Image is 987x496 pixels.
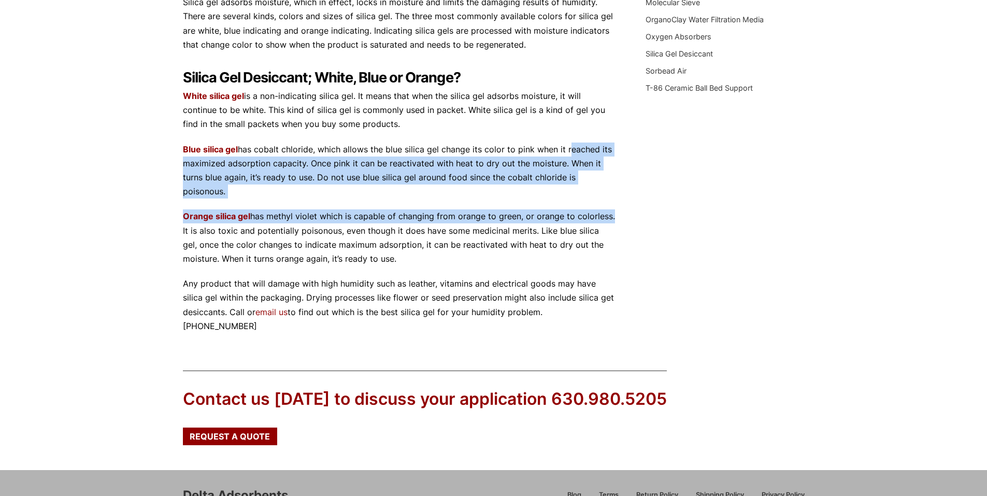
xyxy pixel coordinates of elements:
a: Orange silica gel [183,211,250,221]
p: is a non-indicating silica gel. It means that when the silica gel adsorbs moisture, it will conti... [183,89,615,132]
a: Oxygen Absorbers [646,32,711,41]
span: Request a Quote [190,432,270,441]
a: White silica gel [183,91,244,101]
h2: Silica Gel Desiccant; White, Blue or Orange? [183,69,615,87]
a: Silica Gel Desiccant [646,49,713,58]
a: Request a Quote [183,428,277,445]
div: Contact us [DATE] to discuss your application 630.980.5205 [183,388,667,411]
a: T-86 Ceramic Ball Bed Support [646,83,753,92]
a: Blue silica gel [183,144,238,154]
p: has methyl violet which is capable of changing from orange to green, or orange to colorless. It i... [183,209,615,266]
p: has cobalt chloride, which allows the blue silica gel change its color to pink when it reached it... [183,143,615,199]
a: Sorbead Air [646,66,686,75]
p: Any product that will damage with high humidity such as leather, vitamins and electrical goods ma... [183,277,615,333]
a: OrganoClay Water Filtration Media [646,15,764,24]
a: email us [255,307,288,317]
